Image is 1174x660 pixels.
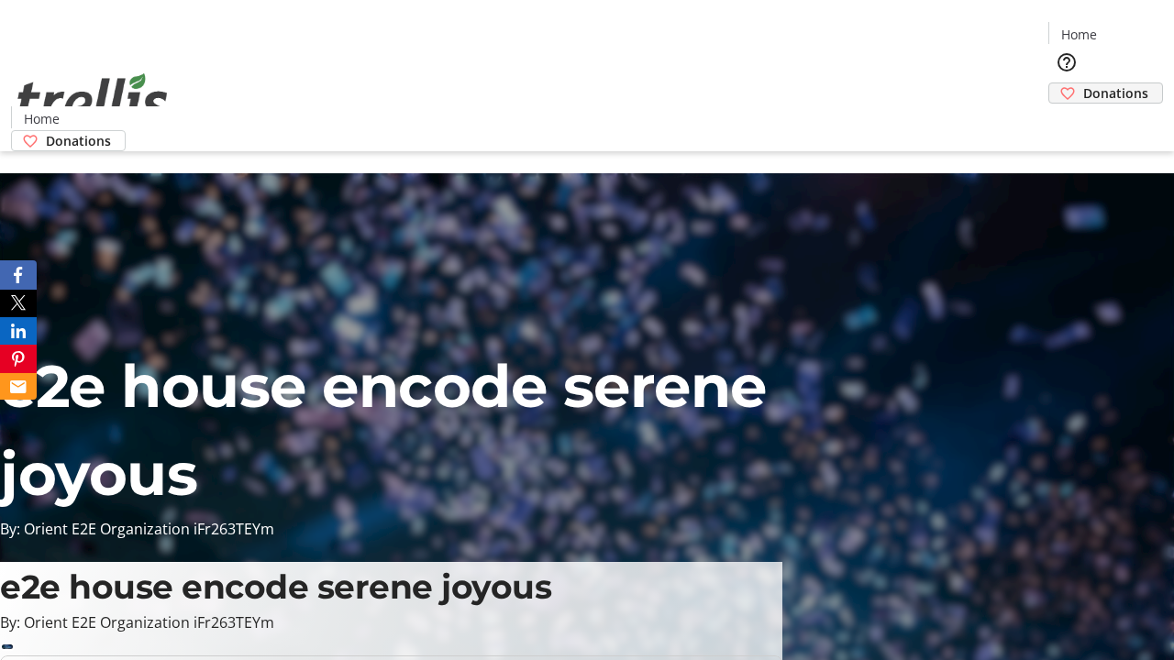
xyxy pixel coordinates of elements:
span: Home [1061,25,1097,44]
img: Orient E2E Organization iFr263TEYm's Logo [11,53,174,145]
a: Home [12,109,71,128]
a: Donations [11,130,126,151]
span: Home [24,109,60,128]
button: Help [1048,44,1085,81]
span: Donations [1083,83,1148,103]
a: Home [1049,25,1108,44]
button: Cart [1048,104,1085,140]
span: Donations [46,131,111,150]
a: Donations [1048,82,1163,104]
